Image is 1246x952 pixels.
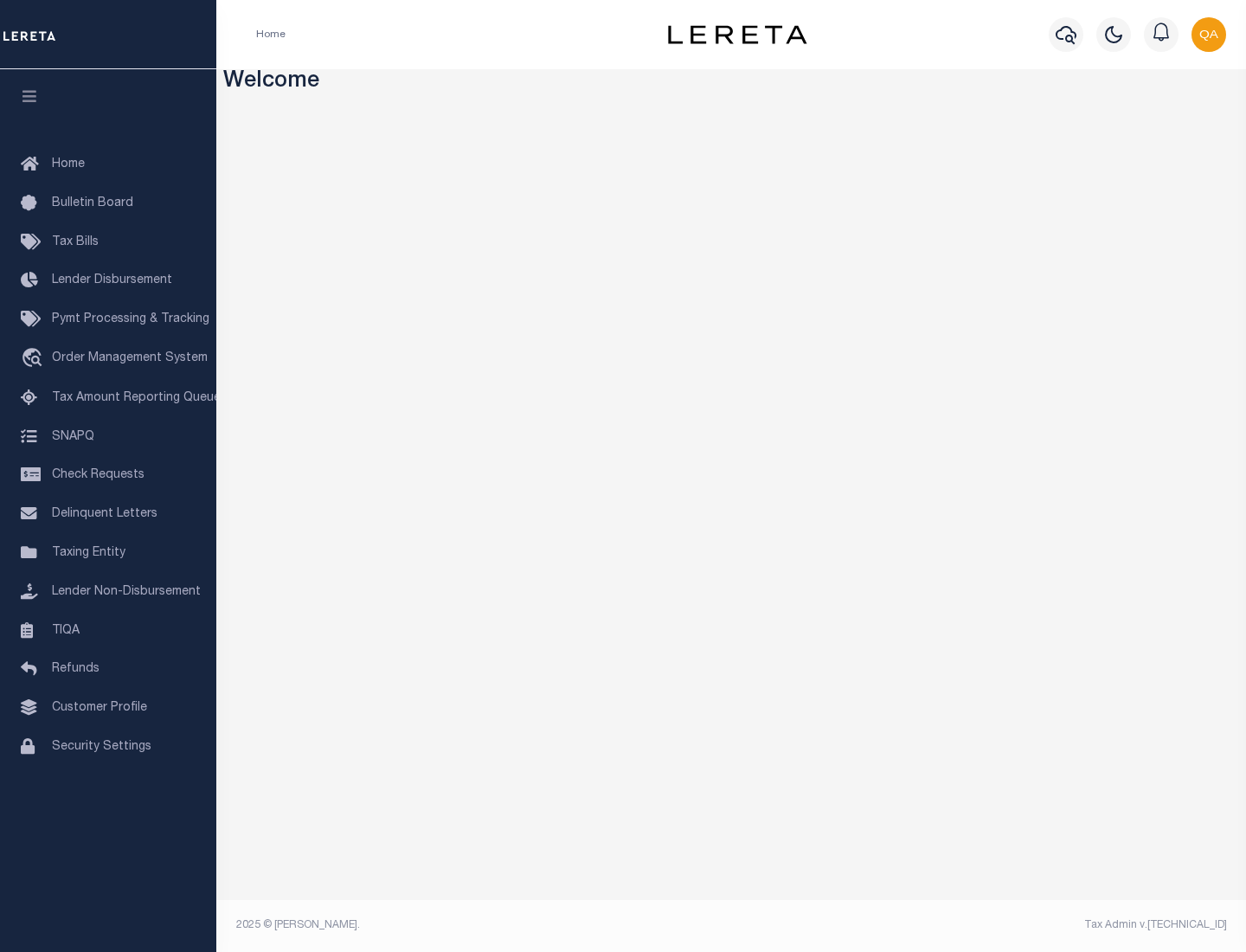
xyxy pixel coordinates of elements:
span: Delinquent Letters [52,508,157,520]
span: Security Settings [52,741,151,753]
span: SNAPQ [52,430,94,442]
span: Pymt Processing & Tracking [52,313,209,325]
li: Home [256,27,286,42]
span: Home [52,158,85,170]
span: Customer Profile [52,702,147,714]
h3: Welcome [223,69,1240,96]
span: Lender Non-Disbursement [52,586,201,598]
i: travel_explore [21,348,48,370]
img: logo-dark.svg [668,25,806,44]
div: Tax Admin v.[TECHNICAL_ID] [744,917,1227,933]
span: TIQA [52,624,80,636]
span: Taxing Entity [52,547,125,559]
span: Bulletin Board [52,197,133,209]
span: Check Requests [52,469,145,481]
span: Tax Amount Reporting Queue [52,392,221,404]
span: Tax Bills [52,236,99,248]
div: 2025 © [PERSON_NAME]. [223,917,732,933]
img: svg+xml;base64,PHN2ZyB4bWxucz0iaHR0cDovL3d3dy53My5vcmcvMjAwMC9zdmciIHBvaW50ZXItZXZlbnRzPSJub25lIi... [1191,17,1226,52]
span: Order Management System [52,352,208,364]
span: Lender Disbursement [52,274,172,286]
span: Refunds [52,663,100,675]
